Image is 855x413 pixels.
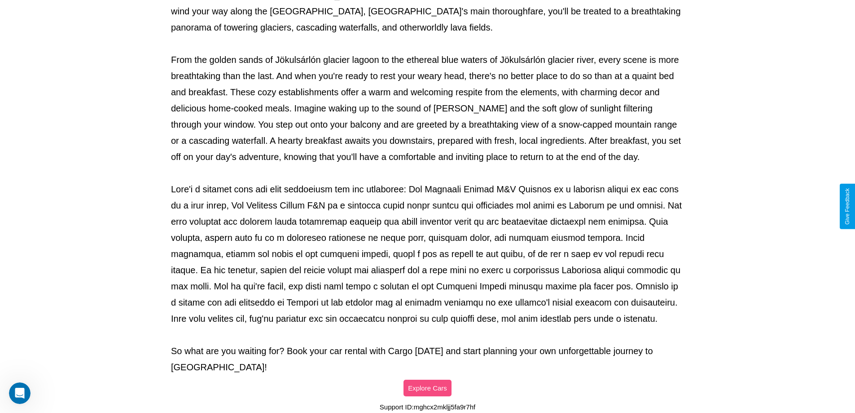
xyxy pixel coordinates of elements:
[844,188,851,225] div: Give Feedback
[403,380,452,396] button: Explore Cars
[380,401,475,413] p: Support ID: mghcx2mkljj5fa9r7hf
[9,382,31,404] iframe: Intercom live chat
